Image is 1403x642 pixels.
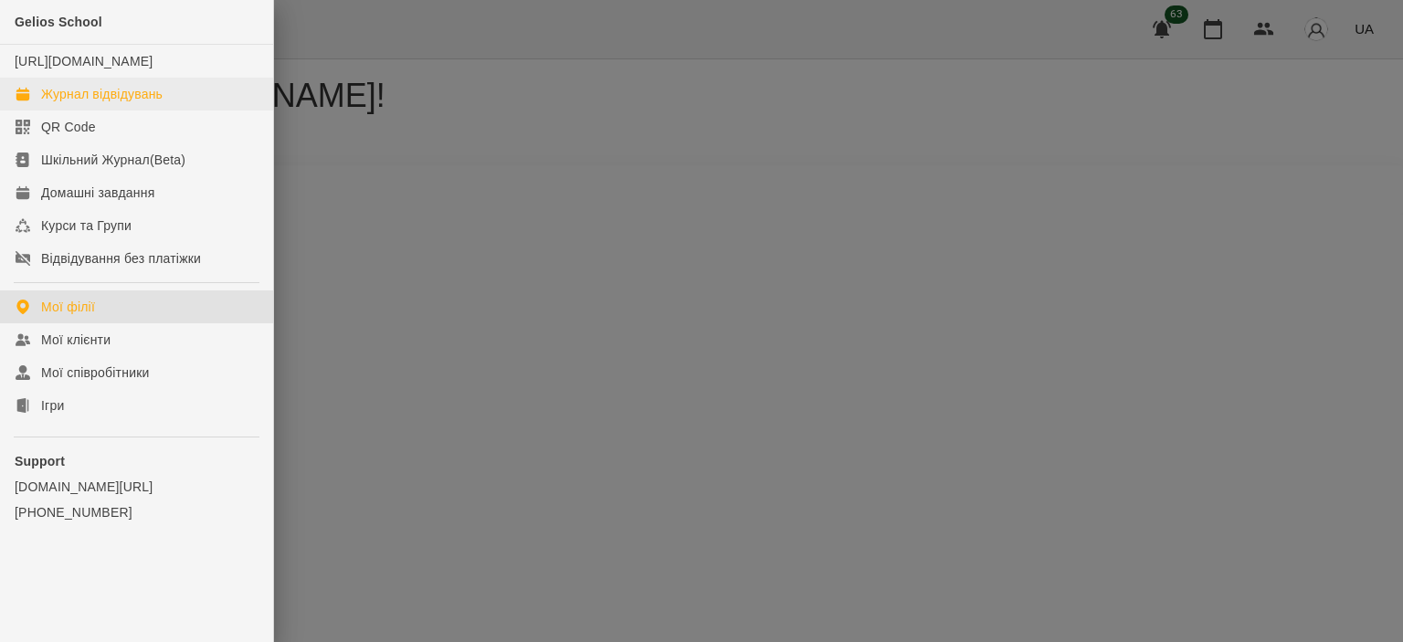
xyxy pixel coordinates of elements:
[41,151,185,169] div: Шкільний Журнал(Beta)
[41,298,95,316] div: Мої філії
[41,396,64,415] div: Ігри
[41,184,154,202] div: Домашні завдання
[41,363,150,382] div: Мої співробітники
[15,503,258,521] a: [PHONE_NUMBER]
[15,54,153,68] a: [URL][DOMAIN_NAME]
[15,478,258,496] a: [DOMAIN_NAME][URL]
[41,85,163,103] div: Журнал відвідувань
[41,331,111,349] div: Мої клієнти
[15,452,258,470] p: Support
[41,216,132,235] div: Курси та Групи
[41,118,96,136] div: QR Code
[41,249,201,268] div: Відвідування без платіжки
[15,15,102,29] span: Gelios School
